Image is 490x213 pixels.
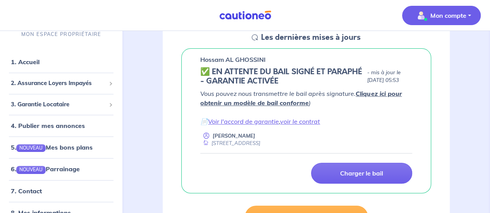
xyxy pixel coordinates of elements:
p: MON ESPACE PROPRIÉTAIRE [21,31,101,38]
a: Cliquez ici pour obtenir un modèle de bail conforme [200,90,402,107]
div: 7. Contact [3,183,119,199]
em: Vous pouvez nous transmettre le bail après signature. ) [200,90,402,107]
p: Charger le bail [340,169,383,177]
div: 6.NOUVEAUParrainage [3,161,119,177]
div: 1. Accueil [3,54,119,70]
p: Hossam AL GHOSSINI [200,55,266,64]
img: illu_account_valid_menu.svg [415,9,427,22]
span: 3. Garantie Locataire [11,100,106,109]
a: Voir l'accord de garantie [208,118,279,125]
p: Mon compte [430,11,466,20]
p: - mis à jour le [DATE] 05:53 [367,69,412,84]
a: voir le contrat [280,118,320,125]
a: 7. Contact [11,187,42,195]
h5: Les dernières mises à jours [261,33,361,42]
a: 4. Publier mes annonces [11,122,85,130]
a: Charger le bail [311,163,412,184]
div: 4. Publier mes annonces [3,118,119,133]
h5: ✅️️️ EN ATTENTE DU BAIL SIGNÉ ET PARAPHÉ - GARANTIE ACTIVÉE [200,67,364,86]
img: Cautioneo [216,10,274,20]
p: [PERSON_NAME] [213,132,255,140]
button: illu_account_valid_menu.svgMon compte [402,6,481,25]
div: 3. Garantie Locataire [3,97,119,112]
span: 2. Assurance Loyers Impayés [11,79,106,88]
em: 📄 , [200,118,320,125]
a: 5.NOUVEAUMes bons plans [11,143,93,151]
div: [STREET_ADDRESS] [200,140,260,147]
div: state: CONTRACT-SIGNED, Context: IN-LANDLORD,IS-GL-CAUTION-IN-LANDLORD [200,67,412,86]
a: 6.NOUVEAUParrainage [11,165,80,173]
div: 5.NOUVEAUMes bons plans [3,140,119,155]
div: 2. Assurance Loyers Impayés [3,76,119,91]
a: 1. Accueil [11,58,40,66]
